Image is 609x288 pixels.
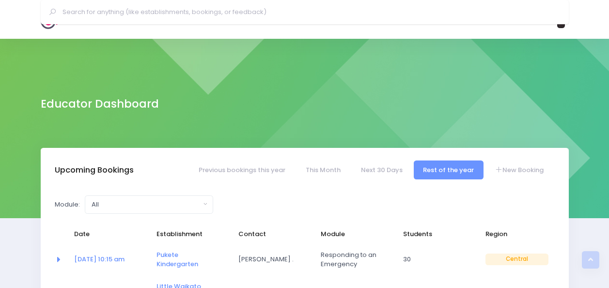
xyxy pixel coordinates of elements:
div: All [92,200,201,209]
a: Next 30 Days [352,160,412,179]
td: 30 [397,244,479,275]
a: New Booking [485,160,553,179]
td: Responding to an Emergency [314,244,397,275]
a: This Month [296,160,350,179]
input: Search for anything (like establishments, bookings, or feedback) [62,5,555,19]
h2: Educator Dashboard [41,97,159,111]
span: 30 [403,255,466,264]
span: Students [403,229,466,239]
span: Responding to an Emergency [321,250,384,269]
a: Previous bookings this year [189,160,295,179]
td: Kylie . [232,244,314,275]
span: Central [485,254,548,265]
span: Region [485,229,548,239]
h3: Upcoming Bookings [55,165,134,175]
td: Central [479,244,555,275]
span: Establishment [156,229,219,239]
a: Pukete Kindergarten [156,250,198,269]
label: Module: [55,200,80,209]
td: <a href="https://app.stjis.org.nz/establishments/200331" class="font-weight-bold">Pukete Kinderga... [150,244,233,275]
td: <a href="https://app.stjis.org.nz/bookings/523833" class="font-weight-bold">08 Sep at 10:15 am</a> [68,244,150,275]
span: Date [74,229,137,239]
a: Rest of the year [414,160,484,179]
span: Contact [238,229,301,239]
span: Module [321,229,384,239]
button: All [85,195,213,214]
span: [PERSON_NAME] . [238,255,301,264]
a: [DATE] 10:15 am [74,255,125,264]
